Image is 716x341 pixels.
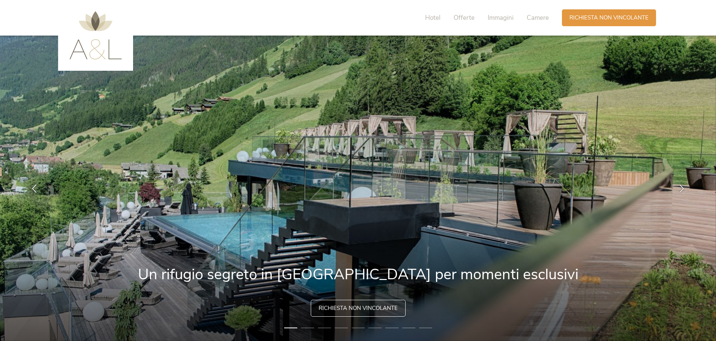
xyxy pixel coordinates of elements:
span: Offerte [454,13,475,22]
span: Immagini [488,13,514,22]
span: Hotel [425,13,440,22]
span: Camere [527,13,549,22]
span: Richiesta non vincolante [319,304,398,312]
img: AMONTI & LUNARIS Wellnessresort [69,11,122,60]
span: Richiesta non vincolante [569,14,649,22]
